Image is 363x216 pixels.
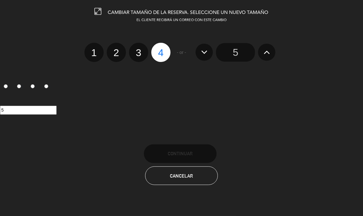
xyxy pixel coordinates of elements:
label: 2 [107,43,126,62]
button: Cancelar [145,166,218,185]
label: 4 [41,82,54,92]
span: EL CLIENTE RECIBIRÁ UN CORREO CON ESTE CAMBIO [136,19,227,22]
label: 2 [14,82,27,92]
label: 3 [27,82,41,92]
input: 1 [4,84,8,88]
input: 4 [44,84,48,88]
input: 2 [17,84,21,88]
input: 3 [31,84,35,88]
label: 3 [129,43,148,62]
button: Continuar [144,144,217,163]
span: CAMBIAR TAMAÑO DE LA RESERVA. SELECCIONE UN NUEVO TAMAÑO [108,10,269,15]
label: 4 [151,43,171,62]
label: 1 [84,43,104,62]
span: - or - [177,49,186,56]
span: Cancelar [170,173,193,179]
span: Continuar [168,151,192,156]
